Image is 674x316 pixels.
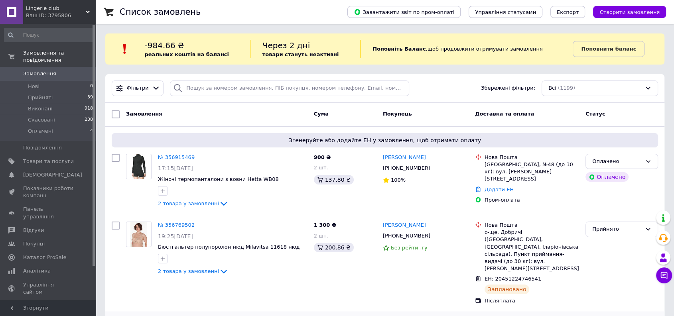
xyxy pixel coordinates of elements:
[115,136,655,144] span: Згенеруйте або додайте ЕН у замовлення, щоб отримати оплату
[485,229,579,272] div: с-ще. Добричі ([GEOGRAPHIC_DATA], [GEOGRAPHIC_DATA]. Іларіонівська сільрада), Пункт приймання-вид...
[28,128,53,135] span: Оплачені
[592,225,642,234] div: Прийнято
[85,105,93,112] span: 918
[314,165,328,171] span: 2 шт.
[170,80,409,96] input: Пошук за номером замовлення, ПІБ покупця, номером телефону, Email, номером накладної
[347,6,461,18] button: Завантажити звіт по пром-оплаті
[158,200,219,206] span: 2 товара у замовленні
[87,94,93,101] span: 39
[262,51,339,57] b: товари стануть неактивні
[475,111,534,117] span: Доставка та оплата
[548,84,556,92] span: Всі
[23,281,74,296] span: Управління сайтом
[372,46,426,52] b: Поповніть Баланс
[23,240,45,247] span: Покупці
[130,154,147,179] img: Фото товару
[262,41,310,50] span: Через 2 дні
[314,154,331,160] span: 900 ₴
[314,233,328,239] span: 2 шт.
[23,171,82,179] span: [DEMOGRAPHIC_DATA]
[158,176,279,182] a: Жіночі термопанталони з вовни Hetta WB08
[130,222,147,247] img: Фото товару
[381,163,432,173] div: [PHONE_NUMBER]
[26,5,86,12] span: Lingerie club
[28,116,55,124] span: Скасовані
[90,128,93,135] span: 4
[144,51,229,57] b: реальних коштів на балансі
[391,245,428,251] span: Без рейтингу
[158,244,300,250] a: Бюстгальтер полупоролон нюд Milavitsa 11618 нюд
[585,111,605,117] span: Статус
[158,222,195,228] a: № 356769502
[28,83,39,90] span: Нові
[23,185,74,199] span: Показники роботи компанії
[485,154,579,161] div: Нова Пошта
[383,154,426,161] a: [PERSON_NAME]
[354,8,454,16] span: Завантажити звіт по пром-оплаті
[557,9,579,15] span: Експорт
[158,268,219,274] span: 2 товара у замовленні
[26,12,96,19] div: Ваш ID: 3795806
[23,158,74,165] span: Товари та послуги
[23,144,62,151] span: Повідомлення
[23,70,56,77] span: Замовлення
[381,231,432,241] div: [PHONE_NUMBER]
[158,200,229,206] a: 2 товара у замовленні
[391,177,406,183] span: 100%
[28,94,53,101] span: Прийняті
[383,222,426,229] a: [PERSON_NAME]
[314,222,336,228] span: 1 300 ₴
[314,175,354,184] div: 137.80 ₴
[383,111,412,117] span: Покупець
[158,165,193,171] span: 17:15[DATE]
[85,116,93,124] span: 238
[4,28,94,42] input: Пошук
[485,276,541,282] span: ЕН: 20451224746541
[144,41,184,50] span: -984.66 ₴
[585,172,629,182] div: Оплачено
[23,49,96,64] span: Замовлення та повідомлення
[485,297,579,304] div: Післяплата
[28,105,53,112] span: Виконані
[158,233,193,239] span: 19:25[DATE]
[119,43,131,55] img: :exclamation:
[158,268,229,274] a: 2 товара у замовленні
[550,6,585,18] button: Експорт
[126,154,152,179] a: Фото товару
[485,161,579,183] div: [GEOGRAPHIC_DATA], №48 (до 30 кг): вул. [PERSON_NAME][STREET_ADDRESS]
[23,206,74,220] span: Панель управління
[485,222,579,229] div: Нова Пошта
[485,196,579,204] div: Пром-оплата
[314,243,354,252] div: 200.86 ₴
[592,157,642,166] div: Оплачено
[593,6,666,18] button: Створити замовлення
[581,46,636,52] b: Поповнити баланс
[314,111,329,117] span: Cума
[481,84,535,92] span: Збережені фільтри:
[360,40,573,58] div: , щоб продовжити отримувати замовлення
[585,9,666,15] a: Створити замовлення
[120,7,201,17] h1: Список замовлень
[126,111,162,117] span: Замовлення
[158,154,195,160] a: № 356915469
[469,6,542,18] button: Управління статусами
[23,254,66,261] span: Каталог ProSale
[558,85,575,91] span: (1199)
[475,9,536,15] span: Управління статусами
[485,285,530,294] div: Заплановано
[656,267,672,283] button: Чат з покупцем
[485,186,514,192] a: Додати ЕН
[23,267,51,275] span: Аналітика
[573,41,644,57] a: Поповнити баланс
[23,227,44,234] span: Відгуки
[599,9,660,15] span: Створити замовлення
[127,84,149,92] span: Фільтри
[90,83,93,90] span: 0
[126,222,152,247] a: Фото товару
